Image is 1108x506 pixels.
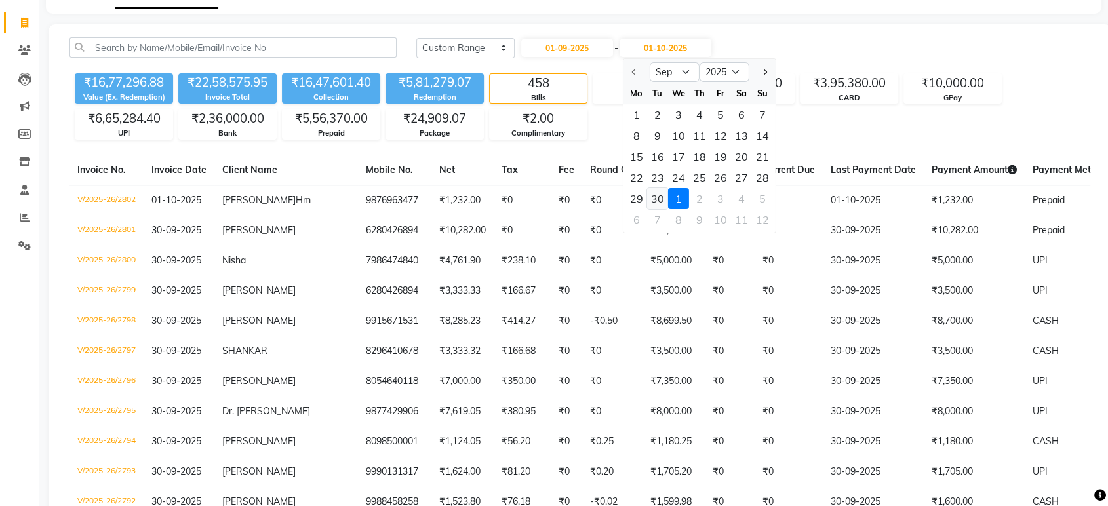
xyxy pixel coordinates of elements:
div: ₹2,36,000.00 [179,109,276,128]
td: ₹0 [551,185,582,216]
td: ₹0 [551,276,582,306]
div: Monday, September 1, 2025 [626,104,647,125]
div: ₹16,77,296.88 [75,73,173,92]
div: 3 [668,104,689,125]
td: 30-09-2025 [823,427,924,457]
td: 9877429906 [358,397,431,427]
td: ₹0 [755,185,823,216]
div: Wednesday, September 24, 2025 [668,167,689,188]
span: Hm [296,194,311,206]
td: ₹0 [582,336,643,366]
div: Tuesday, September 30, 2025 [647,188,668,209]
td: ₹0.25 [582,427,643,457]
td: ₹166.67 [494,276,551,306]
div: Friday, September 12, 2025 [710,125,731,146]
div: Tuesday, September 9, 2025 [647,125,668,146]
span: [PERSON_NAME] [222,435,296,447]
td: ₹0 [705,336,755,366]
span: Dr. [PERSON_NAME] [222,405,310,417]
td: ₹0 [705,457,755,487]
div: ₹24,909.07 [386,109,483,128]
td: ₹0 [494,216,551,246]
div: 6 [731,104,752,125]
td: ₹0 [551,216,582,246]
td: ₹0 [551,397,582,427]
td: 30-09-2025 [823,306,924,336]
td: ₹1,180.25 [643,427,705,457]
div: Saturday, September 13, 2025 [731,125,752,146]
td: ₹3,500.00 [924,336,1025,366]
div: Sunday, September 7, 2025 [752,104,773,125]
span: Invoice No. [77,164,126,176]
td: ₹0 [705,397,755,427]
td: ₹0 [582,276,643,306]
span: Nisha [222,254,246,266]
td: ₹1,232.00 [924,185,1025,216]
div: CARD [801,92,898,104]
span: - [614,41,618,55]
td: ₹0.20 [582,457,643,487]
div: 11 [731,209,752,230]
span: UPI [1033,284,1048,296]
td: 30-09-2025 [823,336,924,366]
span: 30-09-2025 [151,435,201,447]
div: ₹5,56,370.00 [283,109,380,128]
div: 14 [752,125,773,146]
td: ₹0 [755,306,823,336]
div: 10 [710,209,731,230]
td: ₹0 [582,366,643,397]
div: Complimentary [490,128,587,139]
div: Fr [710,83,731,104]
td: ₹1,124.05 [431,427,494,457]
div: Th [689,83,710,104]
span: [PERSON_NAME] [222,284,296,296]
span: [PERSON_NAME] [222,375,296,387]
div: GPay [904,92,1001,104]
div: Monday, October 6, 2025 [626,209,647,230]
div: Invoice Total [178,92,277,103]
div: Wednesday, September 3, 2025 [668,104,689,125]
td: ₹3,333.33 [431,276,494,306]
td: ₹0 [755,276,823,306]
td: ₹166.68 [494,336,551,366]
span: UPI [1033,465,1048,477]
td: 30-09-2025 [823,397,924,427]
span: [PERSON_NAME] [222,224,296,236]
span: Client Name [222,164,277,176]
td: 30-09-2025 [823,276,924,306]
div: 9 [689,209,710,230]
td: V/2025-26/2799 [69,276,144,306]
div: 16 [647,146,668,167]
span: SHANKAR [222,345,267,357]
td: V/2025-26/2801 [69,216,144,246]
div: Su [752,83,773,104]
td: ₹0 [705,246,755,276]
td: ₹1,180.00 [924,427,1025,457]
td: ₹8,285.23 [431,306,494,336]
span: 30-09-2025 [151,375,201,387]
span: UPI [1033,375,1048,387]
div: Cancelled [593,92,690,104]
td: 9876963477 [358,185,431,216]
div: Wednesday, September 10, 2025 [668,125,689,146]
div: Saturday, October 4, 2025 [731,188,752,209]
span: Prepaid [1033,224,1065,236]
td: ₹0 [582,397,643,427]
div: Bills [490,92,587,104]
span: CASH [1033,345,1059,357]
td: 30-09-2025 [823,246,924,276]
div: 25 [689,167,710,188]
div: ₹6,65,284.40 [75,109,172,128]
div: ₹3,95,380.00 [801,74,898,92]
div: 21 [752,146,773,167]
input: Search by Name/Mobile/Email/Invoice No [69,37,397,58]
td: V/2025-26/2795 [69,397,144,427]
span: 30-09-2025 [151,405,201,417]
span: Current Due [762,164,815,176]
div: ₹16,47,601.40 [282,73,380,92]
td: ₹0 [551,246,582,276]
div: 9 [647,125,668,146]
span: CASH [1033,435,1059,447]
div: Sunday, October 5, 2025 [752,188,773,209]
td: 30-09-2025 [823,457,924,487]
